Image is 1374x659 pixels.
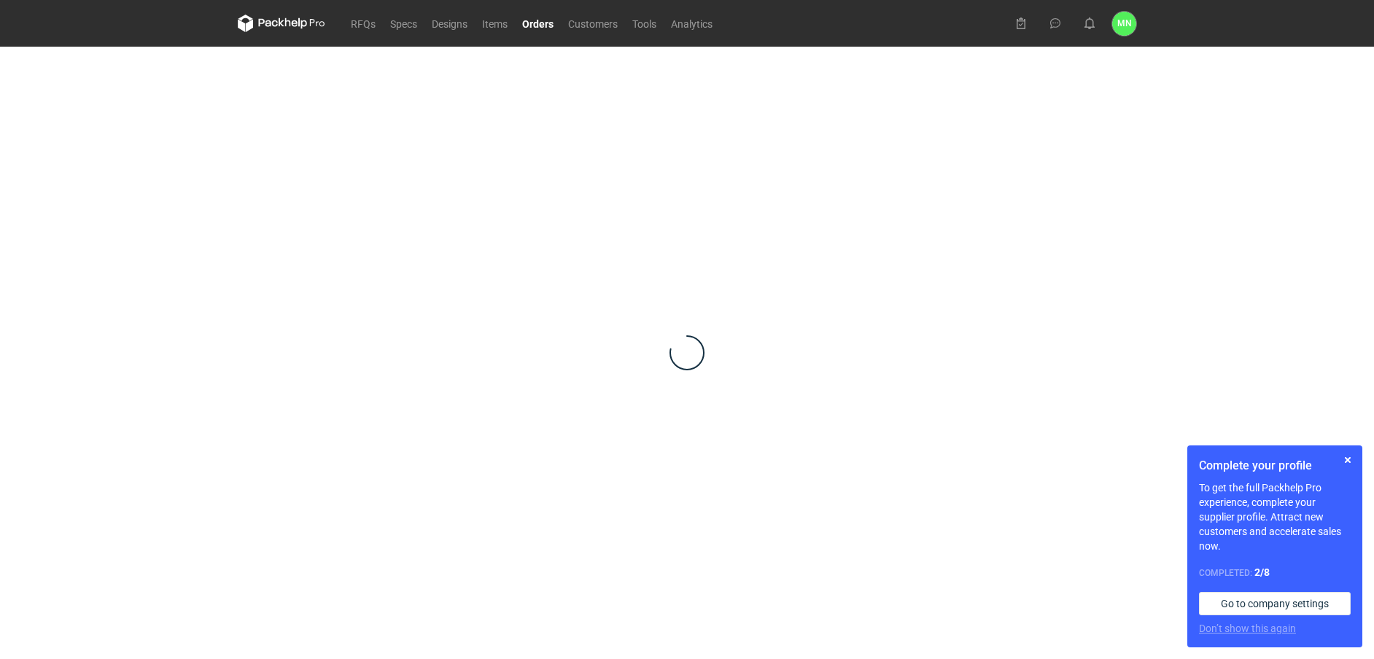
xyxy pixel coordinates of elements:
[238,15,325,32] svg: Packhelp Pro
[664,15,720,32] a: Analytics
[343,15,383,32] a: RFQs
[1254,566,1270,578] strong: 2 / 8
[383,15,424,32] a: Specs
[1199,565,1351,580] div: Completed:
[1199,480,1351,553] p: To get the full Packhelp Pro experience, complete your supplier profile. Attract new customers an...
[1199,457,1351,475] h1: Complete your profile
[561,15,625,32] a: Customers
[1112,12,1136,36] div: Małgorzata Nowotna
[1339,451,1356,469] button: Skip for now
[625,15,664,32] a: Tools
[1112,12,1136,36] button: MN
[515,15,561,32] a: Orders
[1199,592,1351,615] a: Go to company settings
[475,15,515,32] a: Items
[424,15,475,32] a: Designs
[1199,621,1296,636] button: Don’t show this again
